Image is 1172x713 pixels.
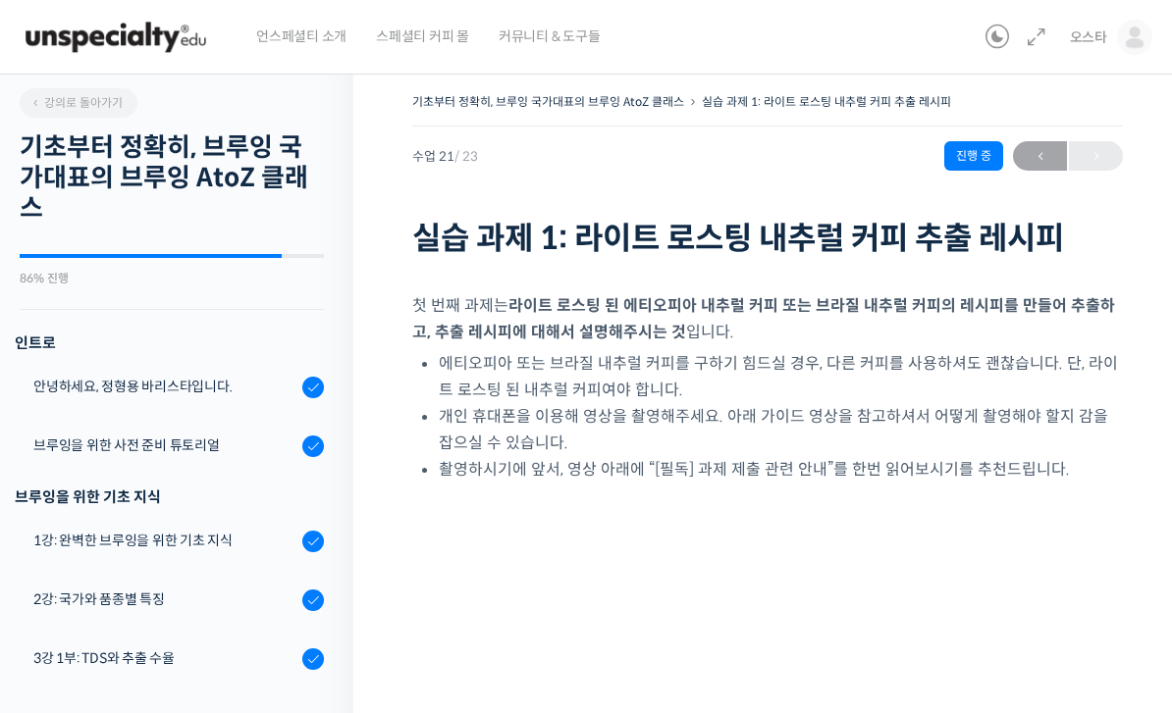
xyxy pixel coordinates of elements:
[29,95,123,110] span: 강의로 돌아가기
[944,141,1003,171] div: 진행 중
[412,150,478,163] span: 수업 21
[33,588,296,610] div: 2강: 국가와 품종별 특징
[15,484,324,510] div: 브루잉을 위한 기초 지식
[33,647,296,669] div: 3강 1부: TDS와 추출 수율
[412,220,1123,257] h1: 실습 과제 1: 라이트 로스팅 내추럴 커피 추출 레시피
[33,434,296,456] div: 브루잉을 위한 사전 준비 튜토리얼
[439,403,1123,456] li: 개인 휴대폰을 이용해 영상을 촬영해주세요. 아래 가이드 영상을 참고하셔서 어떻게 촬영해야 할지 감을 잡으실 수 있습니다.
[20,132,324,225] h2: 기초부터 정확히, 브루잉 국가대표의 브루잉 AtoZ 클래스
[412,295,1115,342] strong: 라이트 로스팅 된 에티오피아 내추럴 커피 또는 브라질 내추럴 커피의 레시피를 만들어 추출하고, 추출 레시피에 대해서 설명해주시는 것
[20,88,137,118] a: 강의로 돌아가기
[702,94,951,109] a: 실습 과제 1: 라이트 로스팅 내추럴 커피 추출 레시피
[33,530,296,551] div: 1강: 완벽한 브루잉을 위한 기초 지식
[20,273,324,284] div: 86% 진행
[412,292,1123,345] p: 첫 번째 과제는 입니다.
[33,376,296,397] div: 안녕하세요, 정형용 바리스타입니다.
[412,94,684,109] a: 기초부터 정확히, 브루잉 국가대표의 브루잉 AtoZ 클래스
[15,330,324,356] h3: 인트로
[439,456,1123,483] li: 촬영하시기에 앞서, 영상 아래에 “[필독] 과제 제출 관련 안내”를 한번 읽어보시기를 추천드립니다.
[1013,143,1067,170] span: ←
[454,148,478,165] span: / 23
[439,350,1123,403] li: 에티오피아 또는 브라질 내추럴 커피를 구하기 힘드실 경우, 다른 커피를 사용하셔도 괜찮습니다. 단, 라이트 로스팅 된 내추럴 커피여야 합니다.
[1013,141,1067,171] a: ←이전
[1070,28,1107,46] span: 오스타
